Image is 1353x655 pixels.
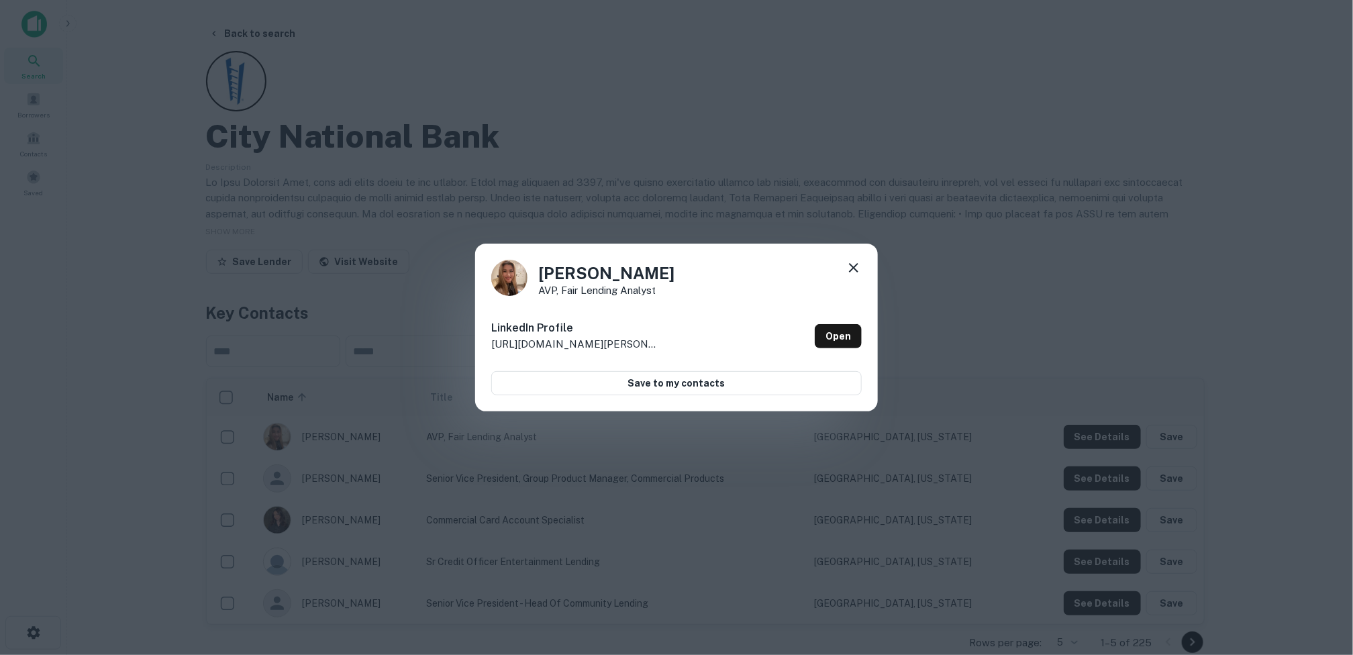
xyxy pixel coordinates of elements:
h4: [PERSON_NAME] [538,261,674,285]
iframe: Chat Widget [1286,548,1353,612]
p: [URL][DOMAIN_NAME][PERSON_NAME] [491,336,659,352]
p: AVP, Fair Lending Analyst [538,285,674,295]
button: Save to my contacts [491,371,862,395]
h6: LinkedIn Profile [491,320,659,336]
a: Open [815,324,862,348]
img: 1690432659856 [491,260,528,296]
